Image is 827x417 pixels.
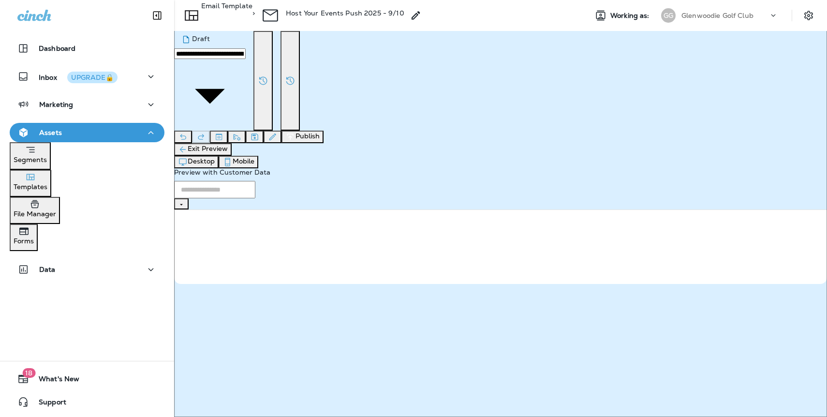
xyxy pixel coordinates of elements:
button: Edit details [264,131,281,143]
button: File Manager [10,197,60,224]
button: Settings [800,7,817,24]
button: Exit Preview [174,143,232,156]
button: Marketing [10,95,164,114]
p: Assets [39,129,62,136]
button: 18What's New [10,369,164,388]
div: Draft [180,35,240,45]
div: Host Your Events Push 2025 - 9/10 [286,9,404,22]
span: Working as: [610,12,651,20]
button: Dashboard [10,39,164,58]
div: UPGRADE🔒 [71,74,114,81]
button: View Changelog [281,31,300,131]
button: Segments [10,142,51,170]
button: Collapse Sidebar [144,6,171,25]
button: Redo [192,131,210,143]
p: Marketing [39,101,73,108]
button: Support [10,392,164,412]
button: Data [10,260,164,279]
button: Restore from previous version [253,31,273,131]
p: Glenwoodie Golf Club [681,12,753,19]
p: Preview with Customer Data [174,168,827,176]
button: Mobile [219,156,258,168]
button: UPGRADE🔒 [67,72,118,83]
p: Data [39,266,56,273]
span: Support [29,398,66,410]
p: Dashboard [39,45,75,52]
button: Forms [10,224,38,251]
button: Send test email [228,131,246,143]
p: > [252,9,255,17]
button: Undo [174,131,192,143]
button: InboxUPGRADE🔒 [10,67,164,86]
button: Desktop [174,156,219,168]
button: Save [246,131,264,143]
div: GG [661,8,676,23]
button: Toggle preview [210,131,228,143]
button: Templates [10,170,51,197]
p: Email Template [201,2,252,24]
button: Open [174,198,189,209]
p: Host Your Events Push 2025 - 9/10 [286,9,404,17]
p: Segments [14,156,47,164]
span: What's New [29,375,79,387]
p: Inbox [39,72,118,82]
button: Publish [281,131,324,143]
button: Assets [10,123,164,142]
span: 18 [22,368,35,378]
p: Forms [14,237,34,245]
p: Templates [14,183,47,191]
p: File Manager [14,210,56,218]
